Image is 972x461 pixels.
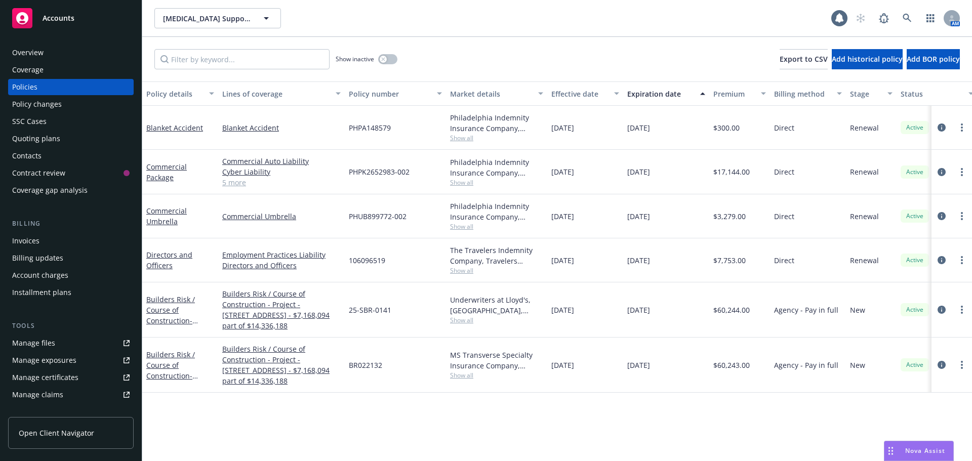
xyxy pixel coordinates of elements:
a: Contract review [8,165,134,181]
div: Policy changes [12,96,62,112]
div: Contacts [12,148,42,164]
div: The Travelers Indemnity Company, Travelers Insurance [450,245,543,266]
div: Billing method [774,89,831,99]
span: $3,279.00 [713,211,746,222]
div: Drag to move [884,441,897,460]
a: Commercial Package [146,162,187,182]
span: Export to CSV [780,54,828,64]
div: Manage exposures [12,352,76,368]
span: Active [905,167,925,177]
a: Report a Bug [874,8,894,28]
a: SSC Cases [8,113,134,130]
span: $60,244.00 [713,305,750,315]
span: [DATE] [627,166,650,177]
a: Employment Practices Liability [222,249,341,260]
div: Coverage gap analysis [12,182,88,198]
a: Contacts [8,148,134,164]
a: Blanket Accident [146,123,203,133]
a: Manage exposures [8,352,134,368]
div: Underwriters at Lloyd's, [GEOGRAPHIC_DATA], [PERSON_NAME] of [GEOGRAPHIC_DATA], RT Specialty Insu... [450,295,543,316]
div: Billing updates [12,250,63,266]
a: Manage certificates [8,369,134,386]
span: [DATE] [627,360,650,370]
span: PHPK2652983-002 [349,166,410,177]
span: PHUB899772-002 [349,211,407,222]
div: Effective date [551,89,608,99]
span: Renewal [850,255,879,266]
a: Manage files [8,335,134,351]
a: more [956,254,968,266]
a: Commercial Umbrella [222,211,341,222]
div: Status [901,89,962,99]
a: Commercial Auto Liability [222,156,341,166]
a: circleInformation [936,254,948,266]
button: Add historical policy [832,49,903,69]
a: circleInformation [936,166,948,178]
a: more [956,121,968,134]
div: Philadelphia Indemnity Insurance Company, [GEOGRAPHIC_DATA] Insurance Companies [450,112,543,134]
span: [DATE] [627,122,650,133]
div: Manage files [12,335,55,351]
span: $60,243.00 [713,360,750,370]
span: Add BOR policy [907,54,960,64]
span: $7,753.00 [713,255,746,266]
a: more [956,210,968,222]
a: Directors and Officers [146,250,192,270]
button: Market details [446,81,547,106]
span: Show all [450,178,543,187]
a: Start snowing [850,8,871,28]
span: Direct [774,122,794,133]
div: Lines of coverage [222,89,330,99]
span: [DATE] [627,255,650,266]
div: Market details [450,89,532,99]
a: Coverage [8,62,134,78]
div: SSC Cases [12,113,47,130]
div: Stage [850,89,881,99]
span: Agency - Pay in full [774,360,838,370]
a: Blanket Accident [222,122,341,133]
a: 5 more [222,177,341,188]
a: more [956,359,968,371]
a: Builders Risk / Course of Construction - Project - [STREET_ADDRESS] - $7,168,094 part of $14,336,188 [222,288,341,331]
span: Show all [450,266,543,275]
span: Show inactive [336,55,374,63]
span: New [850,305,865,315]
button: Lines of coverage [218,81,345,106]
button: Premium [709,81,770,106]
div: Installment plans [12,284,71,301]
button: Policy details [142,81,218,106]
a: Invoices [8,233,134,249]
a: more [956,304,968,316]
div: Overview [12,45,44,61]
div: Account charges [12,267,68,283]
div: Policy number [349,89,431,99]
span: Active [905,212,925,221]
span: Add historical policy [832,54,903,64]
div: Expiration date [627,89,694,99]
a: Accounts [8,4,134,32]
div: MS Transverse Specialty Insurance Company, Transverse Insurance Company, RT Specialty Insurance S... [450,350,543,371]
span: 106096519 [349,255,385,266]
span: Direct [774,211,794,222]
input: Filter by keyword... [154,49,330,69]
a: more [956,166,968,178]
span: Show all [450,134,543,142]
span: $300.00 [713,122,740,133]
button: Effective date [547,81,623,106]
div: Billing [8,219,134,229]
a: circleInformation [936,210,948,222]
div: Manage BORs [12,404,60,420]
a: Builders Risk / Course of Construction [146,295,212,368]
div: Premium [713,89,755,99]
a: Billing updates [8,250,134,266]
span: [DATE] [551,255,574,266]
span: Direct [774,166,794,177]
span: Direct [774,255,794,266]
a: Manage claims [8,387,134,403]
span: Show all [450,316,543,324]
a: Quoting plans [8,131,134,147]
div: Coverage [12,62,44,78]
span: [DATE] [551,166,574,177]
span: PHPA148579 [349,122,391,133]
